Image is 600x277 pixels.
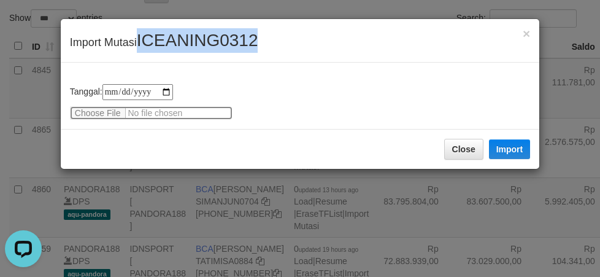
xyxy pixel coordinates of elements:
[5,5,42,42] button: Open LiveChat chat widget
[137,31,258,50] span: ICEANING0312
[70,36,258,49] span: Import Mutasi
[70,84,530,120] div: Tanggal:
[523,26,530,41] span: ×
[444,139,483,160] button: Close
[523,27,530,40] button: Close
[489,139,531,159] button: Import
